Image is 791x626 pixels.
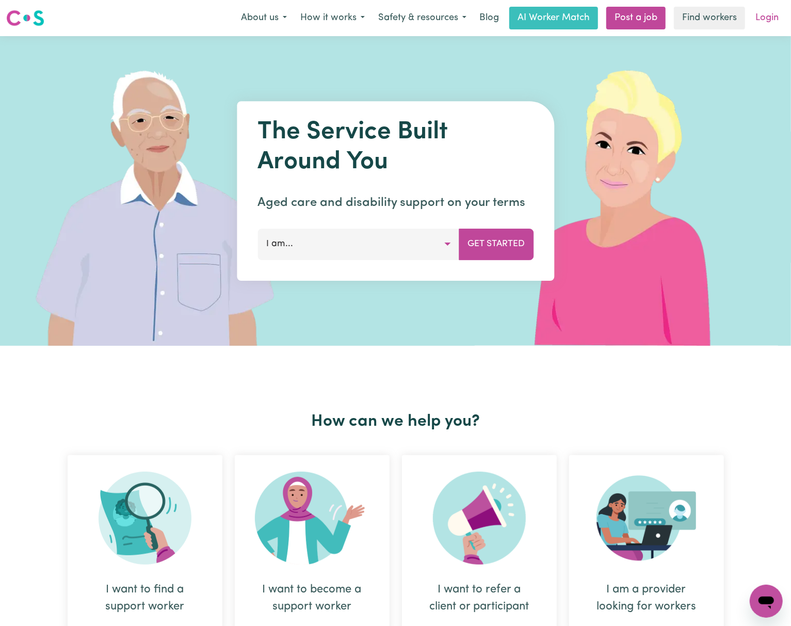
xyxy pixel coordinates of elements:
[294,7,372,29] button: How it works
[427,581,532,615] div: I want to refer a client or participant
[596,472,697,565] img: Provider
[257,194,534,212] p: Aged care and disability support on your terms
[459,229,534,260] button: Get Started
[433,472,526,565] img: Refer
[255,472,369,565] img: Become Worker
[257,229,459,260] button: I am...
[594,581,699,615] div: I am a provider looking for workers
[99,472,191,565] img: Search
[509,7,598,29] a: AI Worker Match
[372,7,473,29] button: Safety & resources
[234,7,294,29] button: About us
[92,581,198,615] div: I want to find a support worker
[749,7,785,29] a: Login
[606,7,666,29] a: Post a job
[260,581,365,615] div: I want to become a support worker
[750,585,783,618] iframe: Button to launch messaging window
[6,6,44,30] a: Careseekers logo
[61,412,730,431] h2: How can we help you?
[6,9,44,27] img: Careseekers logo
[473,7,505,29] a: Blog
[674,7,745,29] a: Find workers
[257,118,534,177] h1: The Service Built Around You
